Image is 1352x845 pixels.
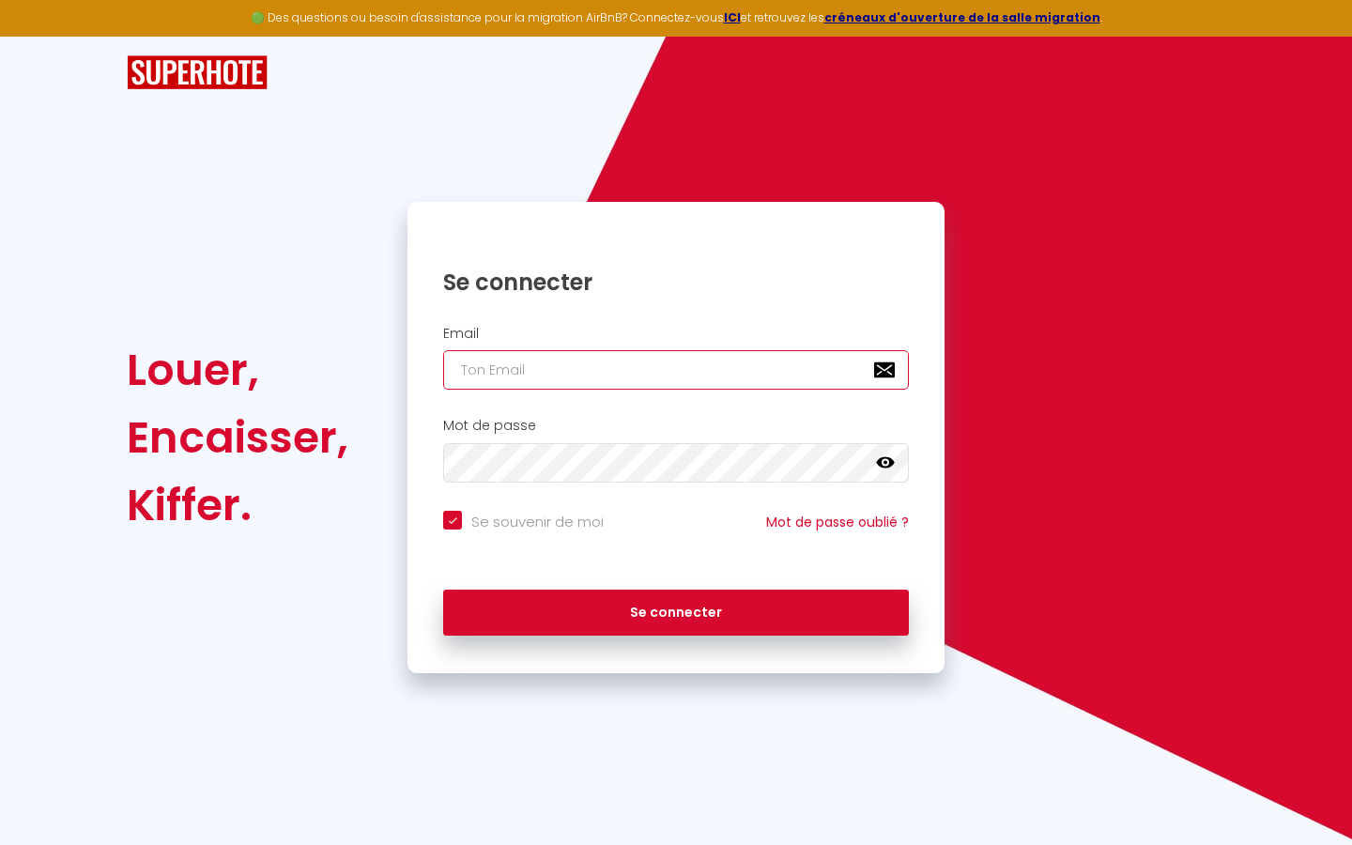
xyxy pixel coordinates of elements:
[824,9,1100,25] a: créneaux d'ouverture de la salle migration
[766,513,909,531] a: Mot de passe oublié ?
[443,268,909,297] h1: Se connecter
[127,336,348,404] div: Louer,
[443,418,909,434] h2: Mot de passe
[127,471,348,539] div: Kiffer.
[127,404,348,471] div: Encaisser,
[443,350,909,390] input: Ton Email
[15,8,71,64] button: Ouvrir le widget de chat LiveChat
[724,9,741,25] a: ICI
[443,326,909,342] h2: Email
[443,590,909,637] button: Se connecter
[127,55,268,90] img: SuperHote logo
